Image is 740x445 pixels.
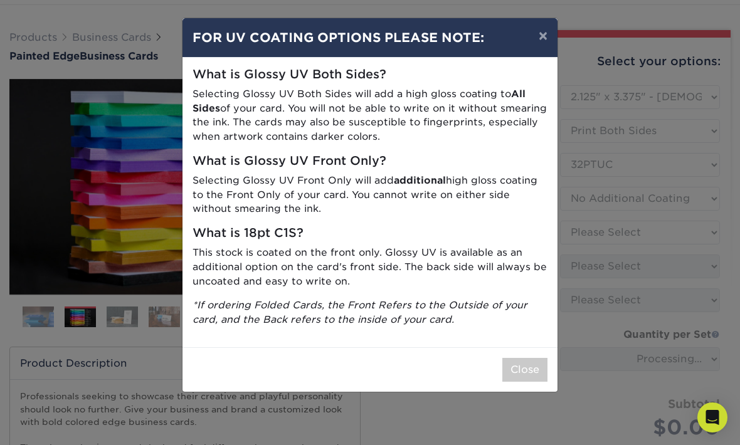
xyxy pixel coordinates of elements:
p: This stock is coated on the front only. Glossy UV is available as an additional option on the car... [193,246,547,288]
p: Selecting Glossy UV Front Only will add high gloss coating to the Front Only of your card. You ca... [193,174,547,216]
p: Selecting Glossy UV Both Sides will add a high gloss coating to of your card. You will not be abl... [193,87,547,144]
strong: additional [394,174,446,186]
h5: What is 18pt C1S? [193,226,547,241]
h5: What is Glossy UV Both Sides? [193,68,547,82]
h5: What is Glossy UV Front Only? [193,154,547,169]
div: Open Intercom Messenger [697,402,727,432]
i: *If ordering Folded Cards, the Front Refers to the Outside of your card, and the Back refers to t... [193,299,527,325]
h4: FOR UV COATING OPTIONS PLEASE NOTE: [193,28,547,47]
strong: All Sides [193,88,526,114]
button: Close [502,358,547,382]
button: × [529,18,558,53]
